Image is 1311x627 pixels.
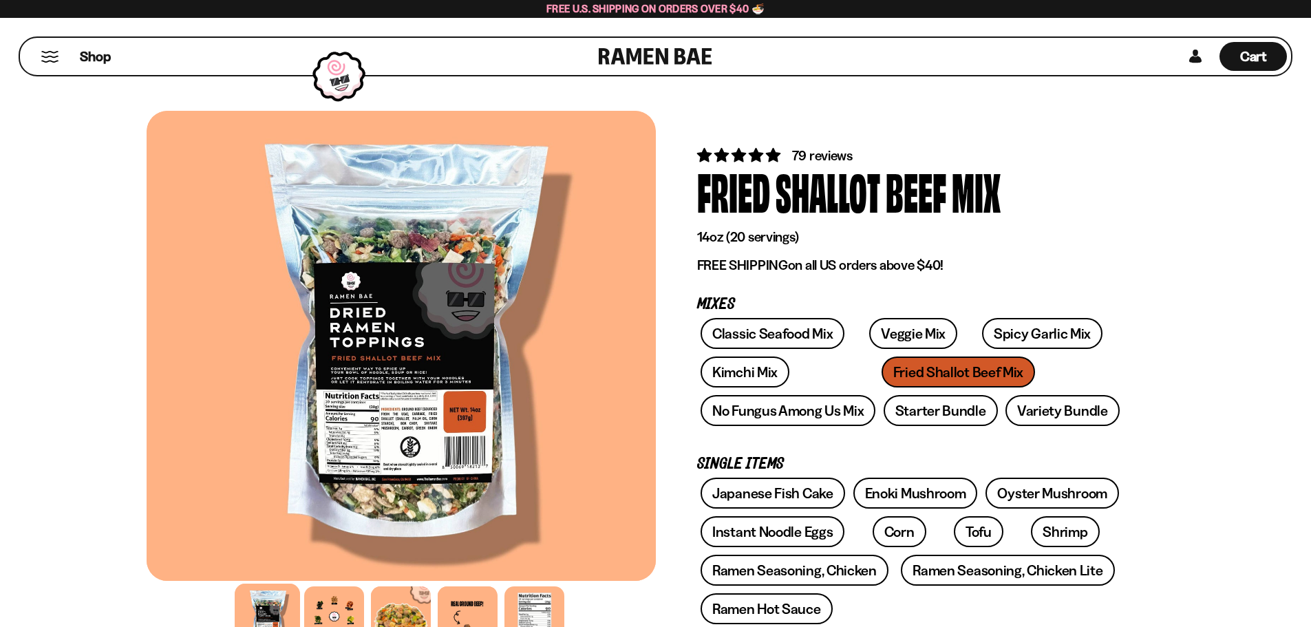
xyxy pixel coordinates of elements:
[701,357,789,387] a: Kimchi Mix
[884,395,998,426] a: Starter Bundle
[1031,516,1099,547] a: Shrimp
[701,516,844,547] a: Instant Noodle Eggs
[873,516,926,547] a: Corn
[792,147,853,164] span: 79 reviews
[1219,38,1287,75] div: Cart
[869,318,957,349] a: Veggie Mix
[853,478,978,509] a: Enoki Mushroom
[697,298,1124,311] p: Mixes
[80,42,111,71] a: Shop
[776,165,880,217] div: Shallot
[985,478,1119,509] a: Oyster Mushroom
[41,51,59,63] button: Mobile Menu Trigger
[701,555,888,586] a: Ramen Seasoning, Chicken
[697,165,770,217] div: Fried
[982,318,1102,349] a: Spicy Garlic Mix
[952,165,1001,217] div: Mix
[1005,395,1120,426] a: Variety Bundle
[697,257,788,273] strong: FREE SHIPPING
[1240,48,1267,65] span: Cart
[954,516,1003,547] a: Tofu
[697,458,1124,471] p: Single Items
[901,555,1114,586] a: Ramen Seasoning, Chicken Lite
[886,165,946,217] div: Beef
[701,395,875,426] a: No Fungus Among Us Mix
[701,478,845,509] a: Japanese Fish Cake
[697,257,1124,274] p: on all US orders above $40!
[546,2,765,15] span: Free U.S. Shipping on Orders over $40 🍜
[80,47,111,66] span: Shop
[697,229,1124,246] p: 14oz (20 servings)
[701,593,833,624] a: Ramen Hot Sauce
[701,318,844,349] a: Classic Seafood Mix
[697,147,783,164] span: 4.82 stars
